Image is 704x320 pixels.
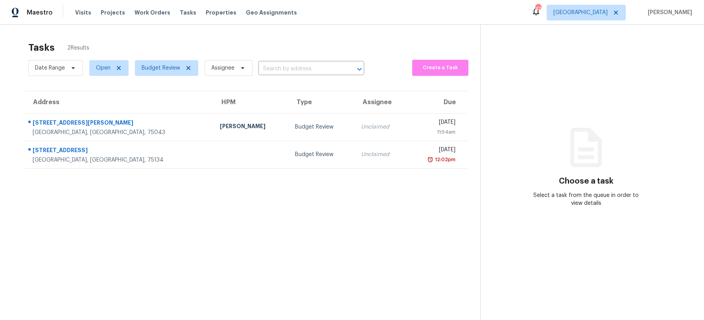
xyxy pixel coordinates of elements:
[135,9,170,17] span: Work Orders
[414,146,455,156] div: [DATE]
[101,9,125,17] span: Projects
[361,123,401,131] div: Unclaimed
[33,156,207,164] div: [GEOGRAPHIC_DATA], [GEOGRAPHIC_DATA], 75134
[75,9,91,17] span: Visits
[533,191,639,207] div: Select a task from the queue in order to view details
[553,9,608,17] span: [GEOGRAPHIC_DATA]
[414,118,455,128] div: [DATE]
[355,91,407,113] th: Assignee
[220,122,282,132] div: [PERSON_NAME]
[414,128,455,136] div: 11:54am
[416,63,464,72] span: Create a Task
[412,60,468,76] button: Create a Task
[354,64,365,75] button: Open
[33,129,207,136] div: [GEOGRAPHIC_DATA], [GEOGRAPHIC_DATA], 75043
[214,91,289,113] th: HPM
[427,156,433,164] img: Overdue Alarm Icon
[246,9,297,17] span: Geo Assignments
[142,64,180,72] span: Budget Review
[645,9,692,17] span: [PERSON_NAME]
[407,91,468,113] th: Due
[295,123,348,131] div: Budget Review
[289,91,355,113] th: Type
[96,64,111,72] span: Open
[33,146,207,156] div: [STREET_ADDRESS]
[28,44,55,51] h2: Tasks
[27,9,53,17] span: Maestro
[206,9,236,17] span: Properties
[361,151,401,158] div: Unclaimed
[559,177,614,185] h3: Choose a task
[33,119,207,129] div: [STREET_ADDRESS][PERSON_NAME]
[433,156,455,164] div: 12:02pm
[535,5,541,13] div: 42
[258,63,342,75] input: Search by address
[25,91,214,113] th: Address
[211,64,234,72] span: Assignee
[295,151,348,158] div: Budget Review
[67,44,89,52] span: 2 Results
[35,64,65,72] span: Date Range
[180,10,196,15] span: Tasks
